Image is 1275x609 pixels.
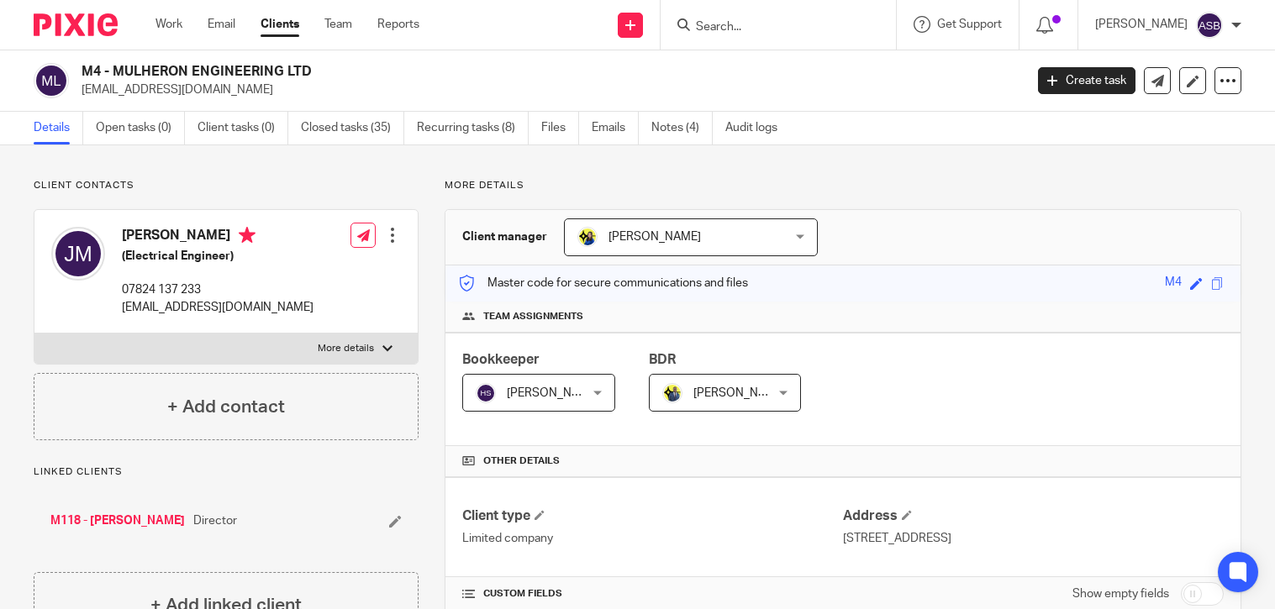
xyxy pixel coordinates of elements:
a: Audit logs [725,112,790,144]
p: Linked clients [34,465,419,479]
h2: M4 - MULHERON ENGINEERING LTD [82,63,826,81]
p: [PERSON_NAME] [1095,16,1188,33]
a: Clients [261,16,299,33]
a: Team [324,16,352,33]
img: svg%3E [51,227,105,281]
h3: Client manager [462,228,547,245]
h4: Client type [462,507,843,525]
a: Reports [377,16,419,33]
h5: (Electrical Engineer) [122,248,313,265]
span: [PERSON_NAME] [693,387,786,399]
div: M4 [1165,274,1182,293]
i: Primary [239,227,256,244]
a: Closed tasks (35) [301,112,404,144]
a: Create task [1038,67,1135,94]
span: [PERSON_NAME] [609,231,701,243]
a: Details [34,112,83,144]
a: Files [541,112,579,144]
p: More details [318,342,374,355]
p: [STREET_ADDRESS] [843,530,1224,547]
span: Bookkeeper [462,353,540,366]
img: svg%3E [34,63,69,98]
a: Recurring tasks (8) [417,112,529,144]
img: svg%3E [1196,12,1223,39]
span: Other details [483,454,560,468]
label: Show empty fields [1072,585,1169,602]
a: Client tasks (0) [198,112,288,144]
h4: [PERSON_NAME] [122,227,313,248]
p: More details [445,179,1241,192]
input: Search [694,20,846,35]
a: M118 - [PERSON_NAME] [50,512,185,529]
span: Director [193,512,237,529]
span: [PERSON_NAME] [507,387,599,399]
p: [EMAIL_ADDRESS][DOMAIN_NAME] [82,81,1013,98]
span: Get Support [937,18,1002,30]
img: Pixie [34,13,118,36]
p: [EMAIL_ADDRESS][DOMAIN_NAME] [122,299,313,316]
a: Open tasks (0) [96,112,185,144]
p: Master code for secure communications and files [458,275,748,291]
h4: Address [843,507,1224,525]
a: Work [155,16,182,33]
p: Client contacts [34,179,419,192]
img: Dennis-Starbridge.jpg [662,383,682,403]
p: 07824 137 233 [122,281,313,298]
h4: CUSTOM FIELDS [462,587,843,601]
img: Bobo-Starbridge%201.jpg [577,227,598,247]
a: Notes (4) [651,112,713,144]
h4: + Add contact [167,394,285,420]
span: BDR [649,353,676,366]
a: Email [208,16,235,33]
span: Team assignments [483,310,583,323]
p: Limited company [462,530,843,547]
img: svg%3E [476,383,496,403]
a: Emails [592,112,639,144]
